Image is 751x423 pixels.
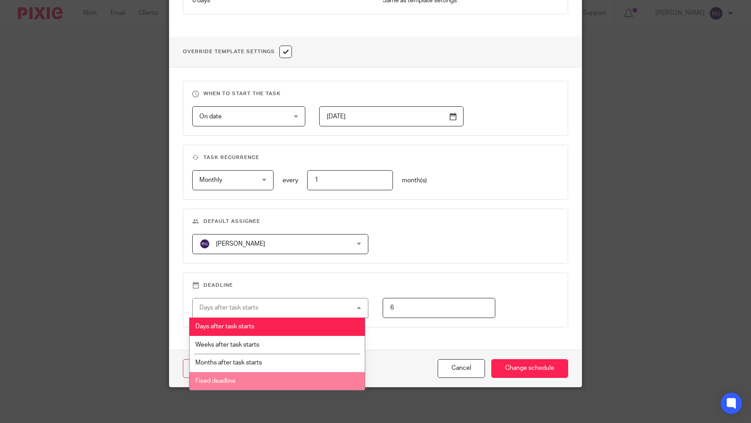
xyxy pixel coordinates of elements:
input: Change schedule [491,359,568,378]
span: On date [199,113,222,120]
h3: When to start the task [192,90,559,97]
h3: Deadline [192,282,559,289]
p: every [283,176,298,185]
span: Monthly [199,177,222,183]
img: svg%3E [199,239,210,249]
span: month(s) [402,177,427,184]
span: Fixed deadline [195,378,236,384]
button: Cancel [438,359,485,378]
span: Months after task starts [195,360,262,366]
span: Weeks after task starts [195,342,259,348]
h3: Task recurrence [192,154,559,161]
h1: Override Template Settings [183,46,292,58]
h3: Default assignee [192,218,559,225]
a: Cancel schedule [183,359,257,378]
span: [PERSON_NAME] [216,241,265,247]
div: Days after task starts [199,305,258,311]
span: Days after task starts [195,323,254,330]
